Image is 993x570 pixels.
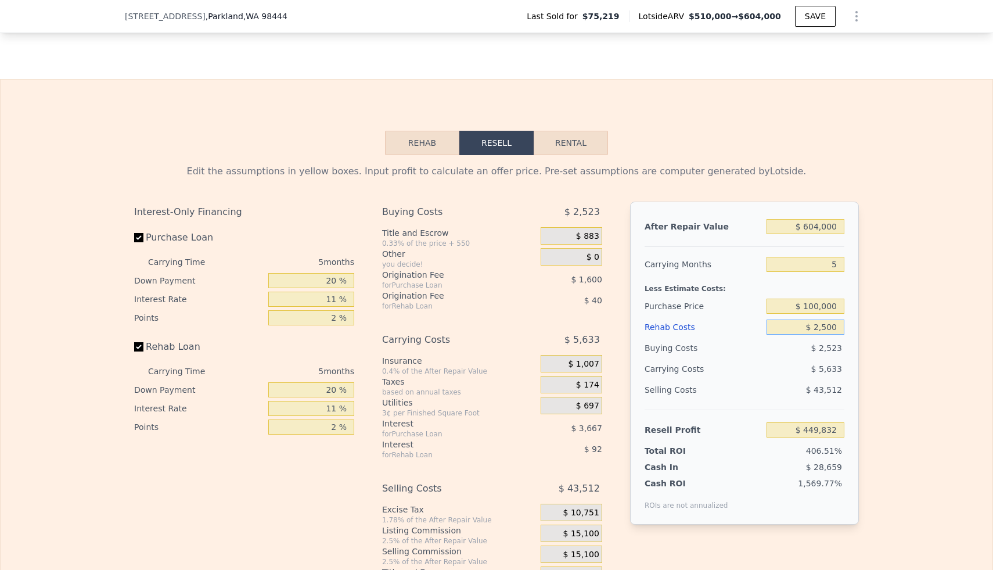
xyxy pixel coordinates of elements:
[385,131,459,155] button: Rehab
[382,269,512,281] div: Origination Fee
[134,399,264,418] div: Interest Rate
[527,10,582,22] span: Last Sold for
[134,233,143,242] input: Purchase Loan
[645,254,762,275] div: Carrying Months
[382,302,512,311] div: for Rehab Loan
[582,10,620,22] span: $75,219
[559,478,600,499] span: $ 43,512
[134,309,264,327] div: Points
[563,529,599,539] span: $ 15,100
[645,216,762,237] div: After Repair Value
[243,12,287,21] span: , WA 98444
[645,275,844,296] div: Less Estimate Costs:
[206,10,287,22] span: , Parkland
[795,6,836,27] button: SAVE
[382,504,536,515] div: Excise Tax
[568,359,599,370] span: $ 1,007
[798,479,842,488] span: 1,569.77%
[576,380,599,390] span: $ 174
[563,550,599,560] span: $ 15,100
[382,329,512,350] div: Carrying Costs
[382,515,536,525] div: 1.78% of the After Repair Value
[134,342,143,352] input: Rehab Loan
[639,10,689,22] span: Lotside ARV
[645,359,717,379] div: Carrying Costs
[382,376,536,388] div: Taxes
[382,248,536,260] div: Other
[228,362,354,381] div: 5 months
[382,260,536,269] div: you decide!
[645,317,762,338] div: Rehab Costs
[382,388,536,397] div: based on annual taxes
[382,478,512,499] div: Selling Costs
[459,131,534,155] button: Resell
[564,202,600,223] span: $ 2,523
[806,463,842,472] span: $ 28,659
[134,336,264,357] label: Rehab Loan
[689,12,732,21] span: $510,000
[382,450,512,460] div: for Rehab Loan
[382,227,536,239] div: Title and Escrow
[382,546,536,557] div: Selling Commission
[576,401,599,411] span: $ 697
[576,231,599,242] span: $ 883
[645,379,762,400] div: Selling Costs
[134,418,264,436] div: Points
[806,446,842,456] span: 406.51%
[645,478,728,489] div: Cash ROI
[645,420,762,440] div: Resell Profit
[571,424,602,433] span: $ 3,667
[382,429,512,439] div: for Purchase Loan
[382,281,512,290] div: for Purchase Loan
[584,296,602,305] span: $ 40
[382,557,536,567] div: 2.5% of the After Repair Value
[382,525,536,536] div: Listing Commission
[563,508,599,518] span: $ 10,751
[382,408,536,418] div: 3¢ per Finished Square Foot
[645,338,762,359] div: Buying Costs
[645,489,728,510] div: ROIs are not annualized
[689,10,781,22] span: →
[134,202,354,223] div: Interest-Only Financing
[382,202,512,223] div: Buying Costs
[382,418,512,429] div: Interest
[134,381,264,399] div: Down Payment
[125,10,206,22] span: [STREET_ADDRESS]
[571,275,602,284] span: $ 1,600
[134,271,264,290] div: Down Payment
[845,5,868,28] button: Show Options
[382,367,536,376] div: 0.4% of the After Repair Value
[134,164,859,178] div: Edit the assumptions in yellow boxes. Input profit to calculate an offer price. Pre-set assumptio...
[134,227,264,248] label: Purchase Loan
[148,362,224,381] div: Carrying Time
[148,253,224,271] div: Carrying Time
[382,239,536,248] div: 0.33% of the price + 550
[228,253,354,271] div: 5 months
[534,131,608,155] button: Rental
[587,252,599,263] span: $ 0
[382,439,512,450] div: Interest
[134,290,264,309] div: Interest Rate
[564,329,600,350] span: $ 5,633
[645,461,717,473] div: Cash In
[645,296,762,317] div: Purchase Price
[645,445,717,457] div: Total ROI
[811,343,842,353] span: $ 2,523
[811,364,842,374] span: $ 5,633
[584,444,602,454] span: $ 92
[806,385,842,395] span: $ 43,512
[382,290,512,302] div: Origination Fee
[382,397,536,408] div: Utilities
[738,12,781,21] span: $604,000
[382,536,536,546] div: 2.5% of the After Repair Value
[382,355,536,367] div: Insurance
